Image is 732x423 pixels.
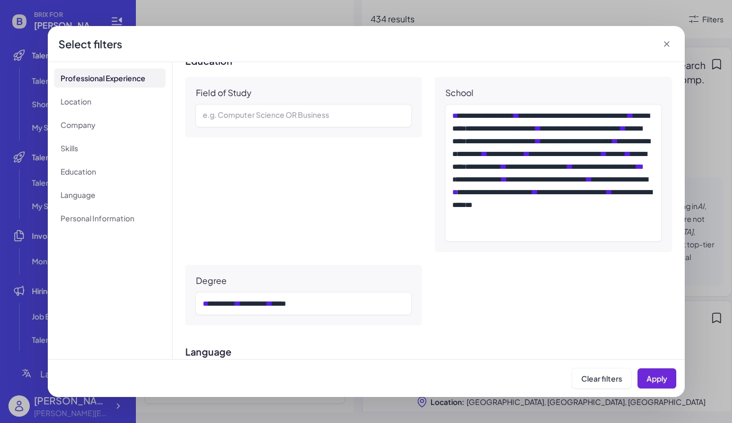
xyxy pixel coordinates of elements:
li: Company [54,115,166,134]
li: Education [54,162,166,181]
li: Professional Experience [54,68,166,88]
li: Language [54,185,166,204]
span: Apply [647,374,667,383]
h3: Education [185,56,672,66]
button: Apply [638,368,676,389]
li: Location [54,92,166,111]
div: Degree [196,275,227,286]
div: School [445,88,473,98]
h3: Language [185,347,672,357]
span: Clear filters [581,374,622,383]
li: Personal Information [54,209,166,228]
li: Skills [54,139,166,158]
div: Field of Study [196,88,252,98]
button: Clear filters [572,368,631,389]
div: Select filters [58,37,122,51]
